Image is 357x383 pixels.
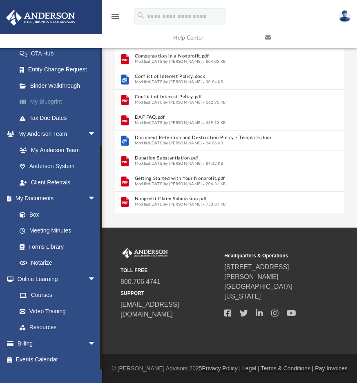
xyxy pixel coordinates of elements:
a: Terms & Conditions | [261,365,314,372]
span: 489.13 KB [202,121,226,125]
span: 753.87 KB [202,202,226,206]
a: 800.706.4741 [120,278,161,285]
a: My Anderson Teamarrow_drop_down [6,126,104,142]
a: CTA Hub [11,45,108,62]
button: Document Retention and Destruction Policy - Template.docx [135,135,308,141]
span: Modified [DATE] by [PERSON_NAME] [135,141,202,145]
span: arrow_drop_down [88,335,104,352]
i: menu [110,11,120,21]
button: Getting Started with Your Nonprofit.pdf [135,176,308,182]
a: Box [11,206,100,223]
a: Client Referrals [11,174,104,190]
div: © [PERSON_NAME] Advisors 2025 [102,364,357,373]
span: Modified [DATE] by [PERSON_NAME] [135,182,202,186]
span: Modified [DATE] by [PERSON_NAME] [135,80,202,84]
a: Privacy Policy | [202,365,241,372]
a: Binder Walkthrough [11,77,108,94]
button: Compensation in a Nonprofit.pdf [135,54,308,59]
span: 84.12 KB [202,162,223,166]
a: Events Calendar [6,352,108,368]
a: Entity Change Request [11,62,108,78]
span: Modified [DATE] by [PERSON_NAME] [135,162,202,166]
a: Help Center [167,22,259,54]
button: Nonprofit Claim Submission.pdf [135,197,308,202]
span: 30.84 KB [202,80,223,84]
img: Anderson Advisors Platinum Portal [4,10,78,26]
a: Notarize [11,255,104,271]
div: grid [115,28,344,213]
a: Video Training [11,303,100,319]
button: Conflict of Interest Policy.pdf [135,95,308,100]
small: Headquarters & Operations [224,252,322,259]
span: Modified [DATE] by [PERSON_NAME] [135,202,202,206]
a: Billingarrow_drop_down [6,335,108,352]
a: My Anderson Team [11,142,100,158]
a: My Blueprint [11,94,108,110]
span: arrow_drop_down [88,190,104,207]
span: Modified [DATE] by [PERSON_NAME] [135,121,202,125]
img: Anderson Advisors Platinum Portal [120,248,170,259]
a: [EMAIL_ADDRESS][DOMAIN_NAME] [120,301,179,318]
a: Meeting Minutes [11,223,104,239]
a: menu [110,15,120,21]
a: My Documentsarrow_drop_down [6,190,104,207]
a: Legal | [242,365,259,372]
span: 162.95 KB [202,100,226,104]
a: Online Learningarrow_drop_down [6,271,104,287]
a: Forms Library [11,239,100,255]
a: Courses [11,287,104,303]
span: 804.05 KB [202,60,226,64]
span: 206.31 KB [202,182,226,186]
span: 24.06 KB [202,141,223,145]
button: Donation Substantiation.pdf [135,156,308,161]
a: Resources [11,319,104,336]
button: Conflict of Interest Policy.docx [135,74,308,80]
span: arrow_drop_down [88,126,104,143]
small: TOLL FREE [120,267,219,274]
small: SUPPORT [120,290,219,297]
a: Tax Due Dates [11,110,108,126]
button: DAF FAQ.pdf [135,115,308,120]
span: Modified [DATE] by [PERSON_NAME] [135,100,202,104]
i: search [136,11,145,20]
a: Anderson System [11,158,104,175]
span: Modified [DATE] by [PERSON_NAME] [135,60,202,64]
img: User Pic [339,10,351,22]
a: [GEOGRAPHIC_DATA][US_STATE] [224,283,292,300]
span: arrow_drop_down [88,271,104,288]
a: [STREET_ADDRESS][PERSON_NAME] [224,263,289,280]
